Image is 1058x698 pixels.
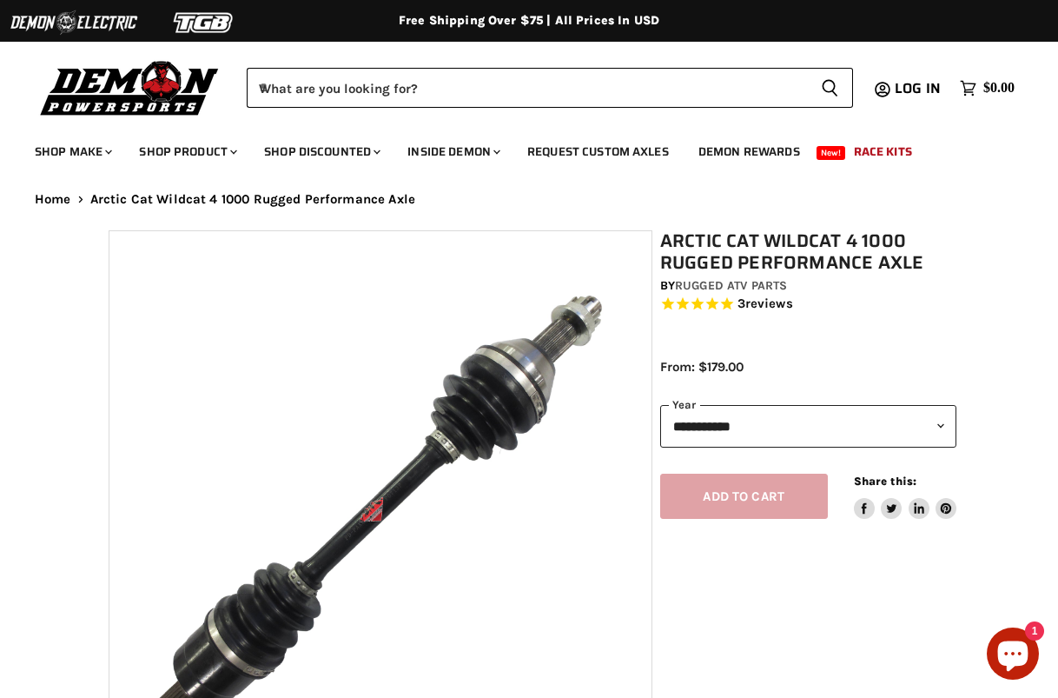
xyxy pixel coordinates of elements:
a: Home [35,192,71,207]
ul: Main menu [22,127,1010,170]
img: Demon Powersports [35,57,225,118]
span: Rated 5.0 out of 5 stars 3 reviews [660,296,956,314]
div: by [660,276,956,296]
button: Search [807,68,853,108]
a: Shop Product [126,134,248,170]
a: Shop Discounted [251,134,391,170]
aside: Share this: [854,474,957,520]
h1: Arctic Cat Wildcat 4 1000 Rugged Performance Axle [660,230,956,274]
a: Race Kits [841,134,925,170]
span: Arctic Cat Wildcat 4 1000 Rugged Performance Axle [90,192,415,207]
span: Share this: [854,475,916,488]
a: Rugged ATV Parts [675,278,787,293]
span: reviews [745,296,793,312]
input: When autocomplete results are available use up and down arrows to review and enter to select [247,68,807,108]
a: Inside Demon [394,134,511,170]
a: $0.00 [951,76,1023,101]
a: Log in [887,81,951,96]
a: Shop Make [22,134,122,170]
select: year [660,405,956,448]
img: TGB Logo 2 [139,6,269,39]
inbox-online-store-chat: Shopify online store chat [982,628,1044,684]
span: 3 reviews [737,296,793,312]
span: $0.00 [983,80,1015,96]
a: Demon Rewards [685,134,813,170]
span: New! [817,146,846,160]
form: Product [247,68,853,108]
span: From: $179.00 [660,359,744,375]
span: Log in [895,77,941,99]
a: Request Custom Axles [514,134,682,170]
img: Demon Electric Logo 2 [9,6,139,39]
